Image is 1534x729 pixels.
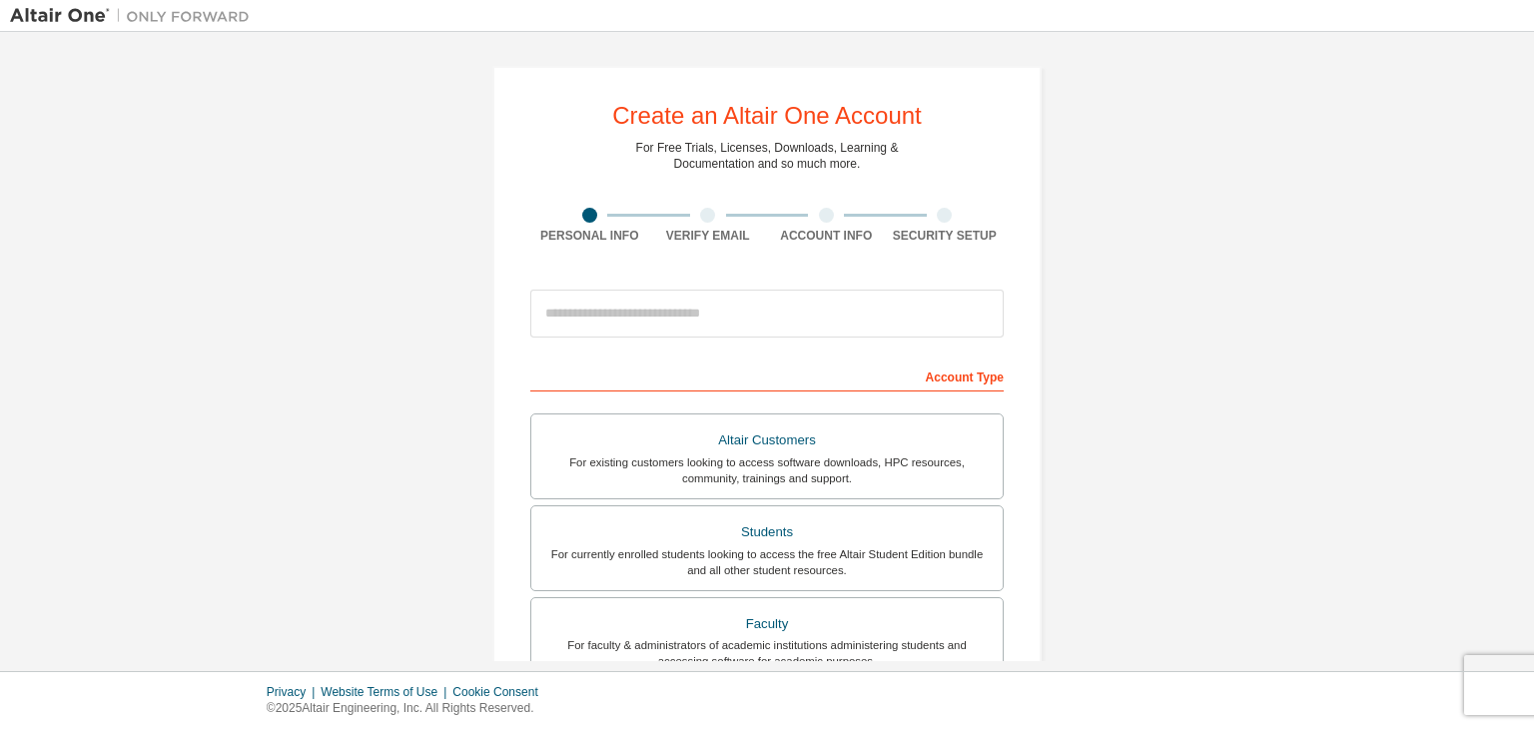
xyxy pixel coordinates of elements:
[886,228,1005,244] div: Security Setup
[543,426,991,454] div: Altair Customers
[543,454,991,486] div: For existing customers looking to access software downloads, HPC resources, community, trainings ...
[452,684,549,700] div: Cookie Consent
[636,140,899,172] div: For Free Trials, Licenses, Downloads, Learning & Documentation and so much more.
[321,684,452,700] div: Website Terms of Use
[543,546,991,578] div: For currently enrolled students looking to access the free Altair Student Edition bundle and all ...
[267,684,321,700] div: Privacy
[612,104,922,128] div: Create an Altair One Account
[649,228,768,244] div: Verify Email
[267,700,550,717] p: © 2025 Altair Engineering, Inc. All Rights Reserved.
[530,360,1004,391] div: Account Type
[543,637,991,669] div: For faculty & administrators of academic institutions administering students and accessing softwa...
[530,228,649,244] div: Personal Info
[767,228,886,244] div: Account Info
[543,610,991,638] div: Faculty
[10,6,260,26] img: Altair One
[543,518,991,546] div: Students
